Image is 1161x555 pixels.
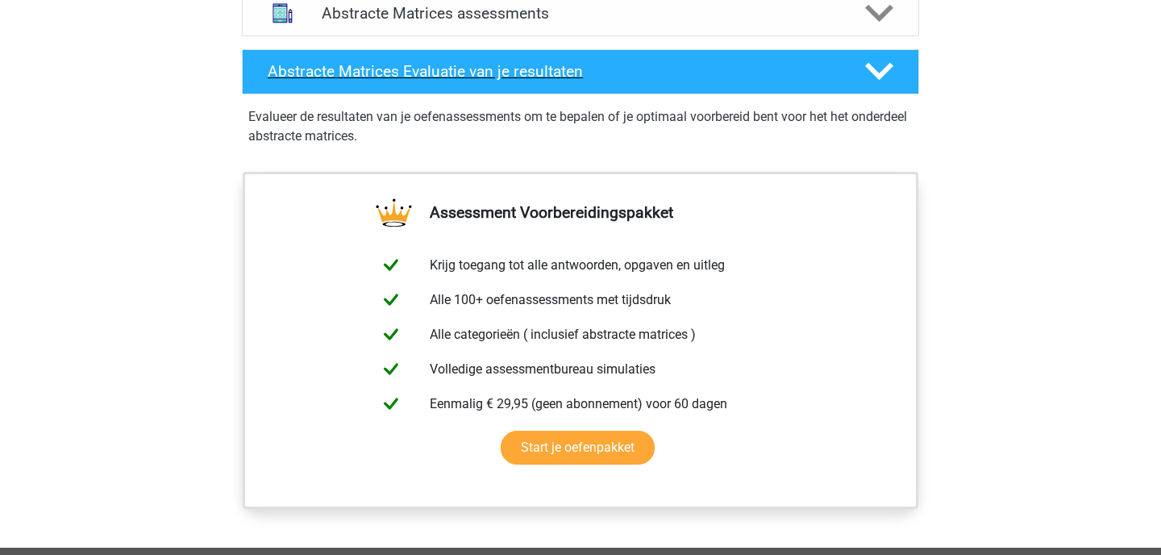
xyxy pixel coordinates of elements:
[322,4,839,23] h4: Abstracte Matrices assessments
[235,49,926,94] a: Abstracte Matrices Evaluatie van je resultaten
[268,62,839,81] h4: Abstracte Matrices Evaluatie van je resultaten
[501,431,655,465] a: Start je oefenpakket
[248,107,913,146] p: Evalueer de resultaten van je oefenassessments om te bepalen of je optimaal voorbereid bent voor ...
